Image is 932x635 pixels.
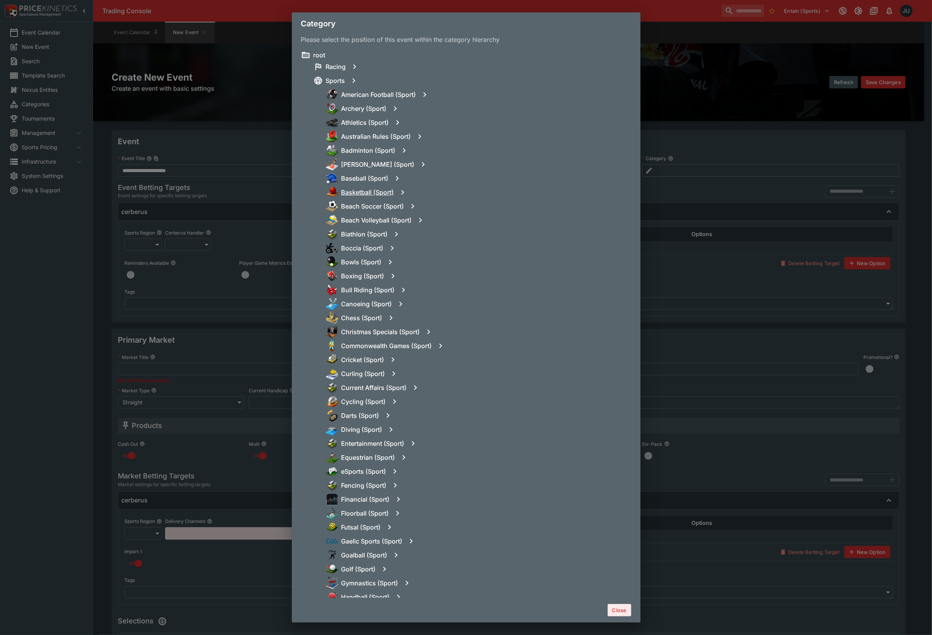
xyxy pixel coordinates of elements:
[326,451,338,464] img: equestrian.png
[341,523,381,531] h6: Futsal (Sport)
[341,160,415,169] h6: [PERSON_NAME] (Sport)
[341,398,386,406] h6: Cycling (Sport)
[326,63,346,71] h6: Racing
[301,35,631,44] p: Please select the position of this event within the category hierarchy
[341,244,384,252] h6: Boccia (Sport)
[326,563,338,575] img: golf.png
[341,188,394,197] h6: Basketball (Sport)
[326,549,338,561] img: goalball.png
[326,88,338,101] img: american_football.png
[341,579,398,587] h6: Gymnastics (Sport)
[326,591,338,603] img: handball.png
[326,437,338,450] img: other.png
[608,604,631,616] button: Close
[326,521,338,533] img: futsal.png
[326,214,338,226] img: beach_volleyball.png
[326,493,338,506] img: financial.png
[341,468,386,476] h6: eSports (Sport)
[326,270,338,282] img: boxing.png
[341,202,404,211] h6: Beach Soccer (Sport)
[292,12,641,35] div: Category
[341,495,390,504] h6: Financial (Sport)
[341,481,387,490] h6: Fencing (Sport)
[326,423,338,436] img: diving.png
[326,172,338,185] img: baseball.png
[326,130,338,143] img: australian_rules.png
[326,144,338,157] img: badminton.png
[341,133,411,141] h6: Australian Rules (Sport)
[326,284,338,296] img: bull_riding.png
[341,119,389,127] h6: Athletics (Sport)
[326,535,338,547] img: gaelic_sports.png
[341,384,407,392] h6: Current Affairs (Sport)
[326,312,338,324] img: chess.png
[326,354,338,366] img: cricket.png
[326,102,338,115] img: archery.png
[341,593,390,601] h6: Handball (Sport)
[341,147,396,155] h6: Badminton (Sport)
[341,328,420,336] h6: Christmas Specials (Sport)
[326,116,338,129] img: athletics.png
[341,454,395,462] h6: Equestrian (Sport)
[326,326,338,338] img: specials.png
[341,509,389,518] h6: Floorball (Sport)
[341,551,388,559] h6: Goalball (Sport)
[341,286,395,294] h6: Bull Riding (Sport)
[326,507,338,519] img: floorball.png
[326,77,345,85] h6: Sports
[314,51,326,59] h6: root
[326,256,338,268] img: bowls.png
[341,174,389,183] h6: Baseball (Sport)
[326,479,338,492] img: other.png
[326,228,338,240] img: other.png
[341,342,432,350] h6: Commonwealth Games (Sport)
[326,368,338,380] img: curling.png
[341,300,392,308] h6: Canoeing (Sport)
[341,258,382,266] h6: Bowls (Sport)
[326,242,338,254] img: boccia.png
[341,440,405,448] h6: Entertainment (Sport)
[326,381,338,394] img: other.png
[326,200,338,212] img: beach_soccer.png
[341,314,382,322] h6: Chess (Sport)
[341,356,384,364] h6: Cricket (Sport)
[326,409,338,422] img: darts.png
[341,230,388,238] h6: Biathlon (Sport)
[341,537,403,545] h6: Gaelic Sports (Sport)
[326,340,338,352] img: commonwealth_games.png
[326,577,338,589] img: gymnastics.png
[341,91,416,99] h6: American Football (Sport)
[326,298,338,310] img: canoeing.png
[341,426,382,434] h6: Diving (Sport)
[341,412,379,420] h6: Darts (Sport)
[341,565,376,573] h6: Golf (Sport)
[326,186,338,198] img: basketball.png
[341,272,384,280] h6: Boxing (Sport)
[326,158,338,171] img: bandy.png
[341,370,385,378] h6: Curling (Sport)
[341,216,412,224] h6: Beach Volleyball (Sport)
[341,105,387,113] h6: Archery (Sport)
[326,465,338,478] img: esports.png
[326,395,338,408] img: cycling.png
